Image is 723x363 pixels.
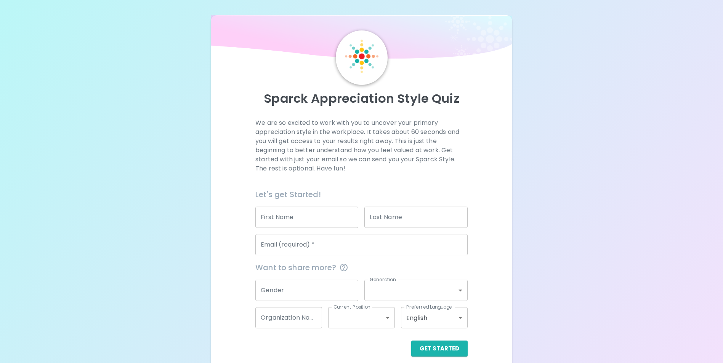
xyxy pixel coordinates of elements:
img: Sparck Logo [345,40,378,73]
div: English [401,307,468,328]
label: Generation [370,276,396,283]
label: Current Position [333,304,370,310]
h6: Let's get Started! [255,188,468,201]
svg: This information is completely confidential and only used for aggregated appreciation studies at ... [339,263,348,272]
p: Sparck Appreciation Style Quiz [220,91,503,106]
img: wave [211,15,512,62]
label: Preferred Language [406,304,452,310]
button: Get Started [411,341,468,357]
p: We are so excited to work with you to uncover your primary appreciation style in the workplace. I... [255,118,468,173]
span: Want to share more? [255,261,468,274]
